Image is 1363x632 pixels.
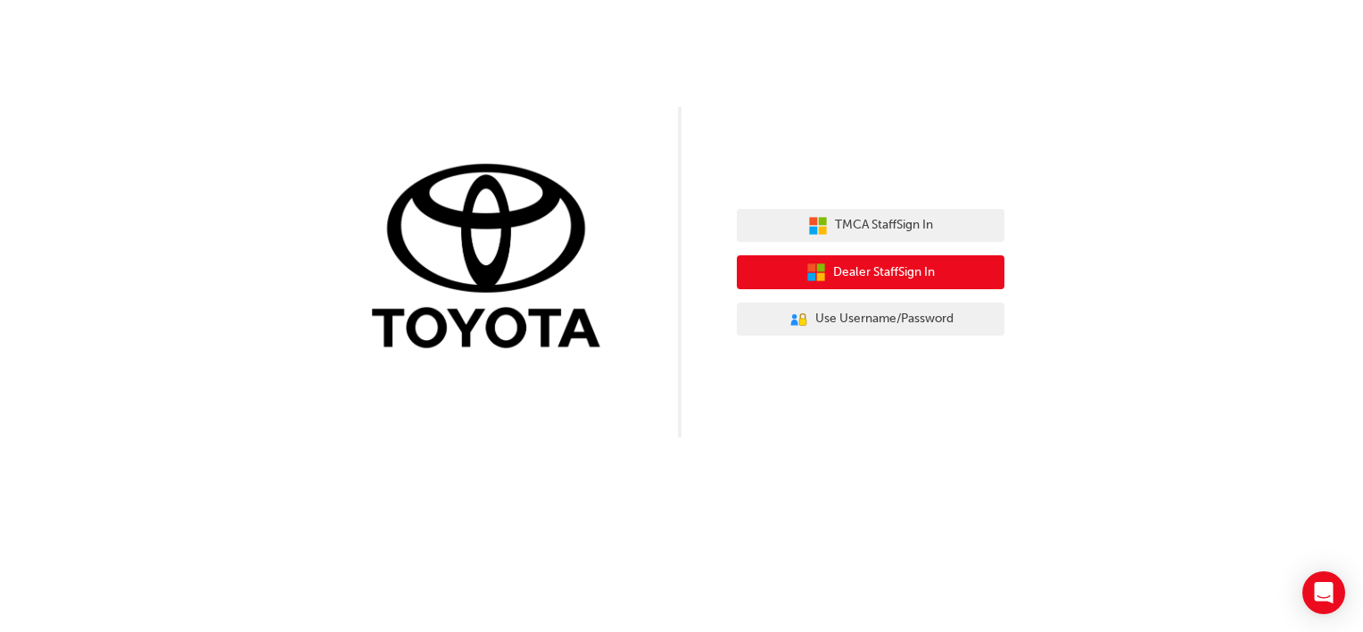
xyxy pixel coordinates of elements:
span: Use Username/Password [815,309,954,329]
button: Use Username/Password [737,303,1004,337]
button: Dealer StaffSign In [737,255,1004,289]
img: Trak [359,160,626,357]
button: TMCA StaffSign In [737,209,1004,243]
span: TMCA Staff Sign In [835,215,933,236]
div: Open Intercom Messenger [1302,571,1345,614]
span: Dealer Staff Sign In [833,262,935,283]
